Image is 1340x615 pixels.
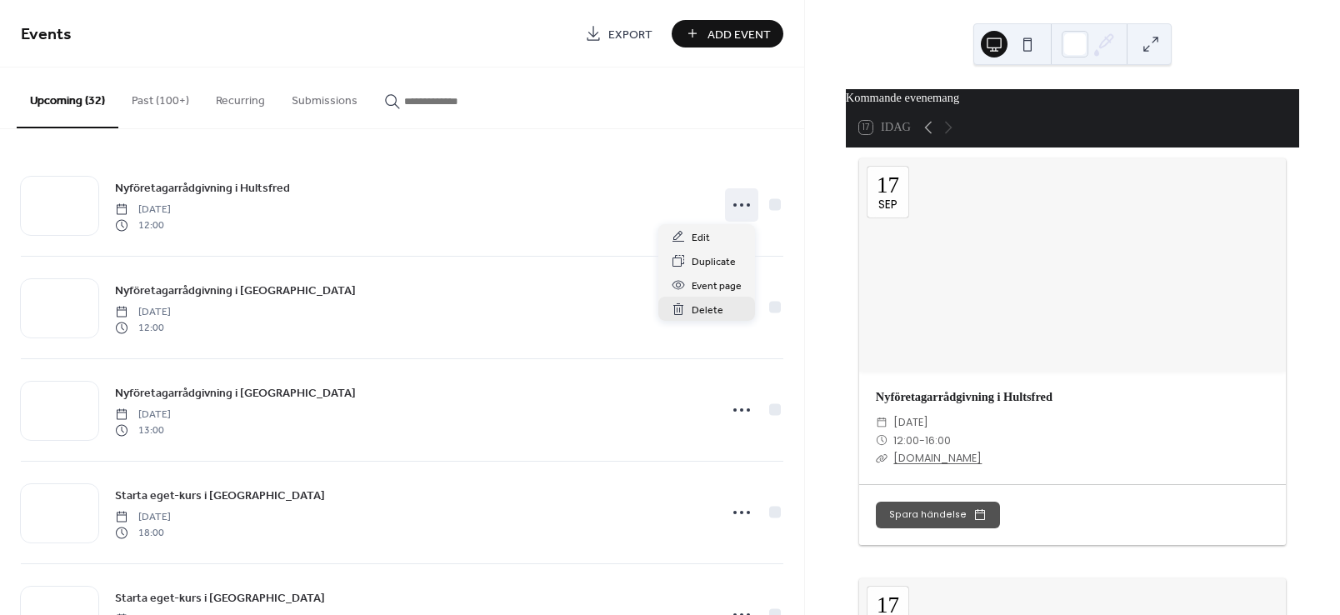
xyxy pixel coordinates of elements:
[877,174,899,197] div: 17
[115,320,171,335] span: 12:00
[672,20,783,47] button: Add Event
[115,282,356,300] span: Nyföretagarrådgivning i [GEOGRAPHIC_DATA]
[115,305,171,320] span: [DATE]
[876,413,887,431] div: ​
[115,178,290,197] a: Nyföretagarrådgivning i Hultsfred
[115,590,325,607] span: Starta eget-kurs i [GEOGRAPHIC_DATA]
[115,487,325,505] span: Starta eget-kurs i [GEOGRAPHIC_DATA]
[876,390,1052,403] a: Nyföretagarrådgivning i Hultsfred
[893,432,919,449] span: 12:00
[17,67,118,128] button: Upcoming (32)
[115,486,325,505] a: Starta eget-kurs i [GEOGRAPHIC_DATA]
[608,26,652,43] span: Export
[876,432,887,449] div: ​
[893,413,928,431] span: [DATE]
[876,449,887,467] div: ​
[115,407,171,422] span: [DATE]
[572,20,665,47] a: Export
[115,510,171,525] span: [DATE]
[115,588,325,607] a: Starta eget-kurs i [GEOGRAPHIC_DATA]
[707,26,771,43] span: Add Event
[876,502,1000,528] button: Spara händelse
[692,277,742,295] span: Event page
[115,202,171,217] span: [DATE]
[692,302,723,319] span: Delete
[115,422,171,437] span: 13:00
[118,67,202,127] button: Past (100+)
[278,67,371,127] button: Submissions
[692,229,710,247] span: Edit
[878,199,897,211] div: sep
[202,67,278,127] button: Recurring
[115,217,171,232] span: 12:00
[893,451,982,465] a: [DOMAIN_NAME]
[115,281,356,300] a: Nyföretagarrådgivning i [GEOGRAPHIC_DATA]
[115,383,356,402] a: Nyföretagarrådgivning i [GEOGRAPHIC_DATA]
[925,432,951,449] span: 16:00
[115,525,171,540] span: 18:00
[692,253,736,271] span: Duplicate
[115,385,356,402] span: Nyföretagarrådgivning i [GEOGRAPHIC_DATA]
[21,18,72,51] span: Events
[846,89,1299,107] div: Kommande evenemang
[919,432,925,449] span: -
[115,180,290,197] span: Nyföretagarrådgivning i Hultsfred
